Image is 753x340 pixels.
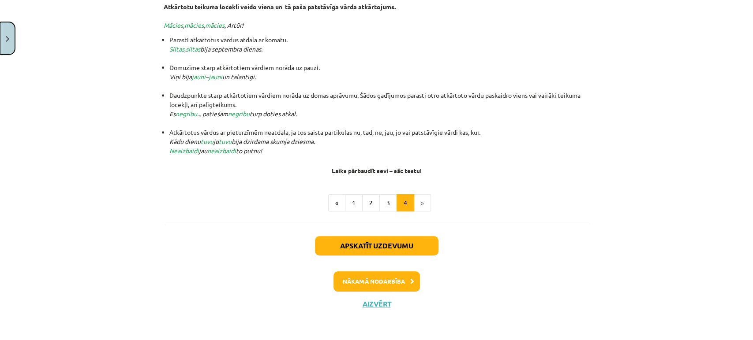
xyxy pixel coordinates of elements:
button: « [328,194,345,212]
span: negribu [228,110,250,118]
img: icon-close-lesson-0947bae3869378f0d4975bcd49f059093ad1ed9edebbc8119c70593378902aed.svg [6,36,9,42]
button: 1 [345,194,363,212]
span: Neaizbaidi [169,147,199,155]
span: negribu [176,110,197,118]
span: jauni [192,73,206,81]
strong: Atkārtotu teikuma locekli veido viena un tā paša patstāvīga vārda atkārtojums. [164,3,396,11]
span: Siltas [169,45,184,53]
em: Es ... patiešām turp doties atkal. [169,110,297,118]
span: mācies [205,21,225,29]
li: Domuzīme starp atkārtotiem vārdiem norāda uz pauzi. [169,63,590,91]
em: , , , Artūr! [164,21,244,29]
button: 4 [397,194,414,212]
span: neaizbaidi [207,147,236,155]
span: tuvu [219,137,232,145]
button: Aizvērt [360,299,393,308]
span: jauni [209,73,222,81]
button: 3 [379,194,397,212]
span: mācies [184,21,204,29]
strong: Laiks pārbaudīt sevi – sāc testu! [332,166,422,174]
button: Apskatīt uzdevumu [315,236,438,255]
span: siltas [186,45,200,53]
button: Nākamā nodarbība [333,271,420,292]
nav: Page navigation example [164,194,590,212]
em: Kādu dienu jo bija dzirdama skumja dziesma. jau to putnu! [169,137,315,155]
em: Viņi bija – un talantīgi. [169,73,256,81]
li: Daudzpunkte starp atkārtotiem vārdiem norāda uz domas aprāvumu. Šādos gadījumos parasti otro atkā... [169,91,590,128]
li: Parasti atkārtotus vārdus atdala ar komatu. [169,35,590,63]
span: Mācies [164,21,183,29]
em: , bija septembra dienas. [169,45,262,53]
li: Atkārtotus vārdus ar pieturzīmēm neatdala, ja tos saista partikulas nu, tad, ne, jau, jo vai pats... [169,128,590,155]
span: tuvu [201,137,214,145]
button: 2 [362,194,380,212]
